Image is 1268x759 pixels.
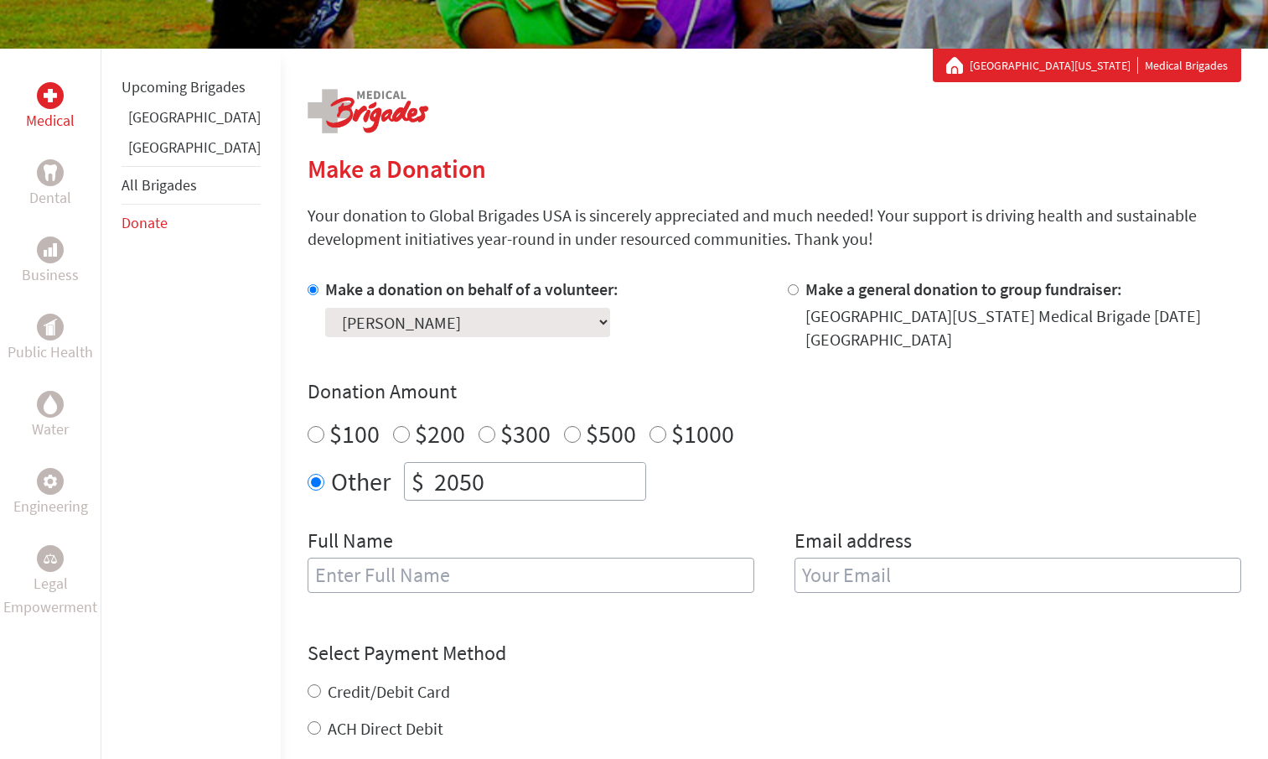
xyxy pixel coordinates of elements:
div: Medical [37,82,64,109]
img: Legal Empowerment [44,554,57,564]
div: Water [37,391,64,418]
p: Legal Empowerment [3,572,97,619]
a: Donate [122,213,168,232]
label: $1000 [671,418,734,450]
img: logo-medical.png [308,89,428,133]
div: Legal Empowerment [37,545,64,572]
h4: Donation Amount [308,378,1241,405]
a: MedicalMedical [26,82,75,133]
label: Other [331,462,391,501]
div: Business [37,237,64,263]
a: [GEOGRAPHIC_DATA][US_STATE] [970,57,1138,74]
label: ACH Direct Debit [328,718,443,739]
li: Donate [122,205,261,242]
div: [GEOGRAPHIC_DATA][US_STATE] Medical Brigade [DATE] [GEOGRAPHIC_DATA] [805,304,1241,351]
label: Make a donation on behalf of a volunteer: [325,278,618,299]
li: Upcoming Brigades [122,69,261,106]
img: Business [44,243,57,257]
input: Your Email [794,558,1241,593]
li: Guatemala [122,136,261,166]
img: Water [44,394,57,413]
img: Dental [44,164,57,180]
div: Medical Brigades [946,57,1228,74]
p: Public Health [8,341,93,364]
input: Enter Full Name [308,558,754,593]
a: [GEOGRAPHIC_DATA] [128,138,261,157]
div: Engineering [37,468,64,495]
a: EngineeringEngineering [13,468,88,518]
a: Legal EmpowermentLegal Empowerment [3,545,97,619]
a: Upcoming Brigades [122,77,246,96]
a: Public HealthPublic Health [8,314,93,364]
a: [GEOGRAPHIC_DATA] [128,107,261,127]
label: $100 [329,418,380,450]
img: Medical [44,89,57,102]
a: WaterWater [32,391,69,441]
a: DentalDental [29,159,71,210]
a: BusinessBusiness [22,237,79,287]
p: Medical [26,109,75,133]
img: Engineering [44,475,57,488]
h4: Select Payment Method [308,640,1241,667]
label: $500 [586,418,636,450]
label: $300 [500,418,551,450]
div: Public Health [37,314,64,341]
a: All Brigades [122,175,197,195]
label: Email address [794,528,912,558]
label: Make a general donation to group fundraiser: [805,278,1122,299]
div: $ [405,463,431,500]
div: Dental [37,159,64,186]
h2: Make a Donation [308,153,1241,184]
p: Business [22,263,79,287]
label: Full Name [308,528,393,558]
li: Ghana [122,106,261,136]
input: Enter Amount [431,463,645,500]
p: Water [32,418,69,441]
li: All Brigades [122,166,261,205]
img: Public Health [44,319,57,335]
p: Dental [29,186,71,210]
label: $200 [415,418,465,450]
label: Credit/Debit Card [328,681,450,702]
p: Your donation to Global Brigades USA is sincerely appreciated and much needed! Your support is dr... [308,204,1241,251]
p: Engineering [13,495,88,518]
